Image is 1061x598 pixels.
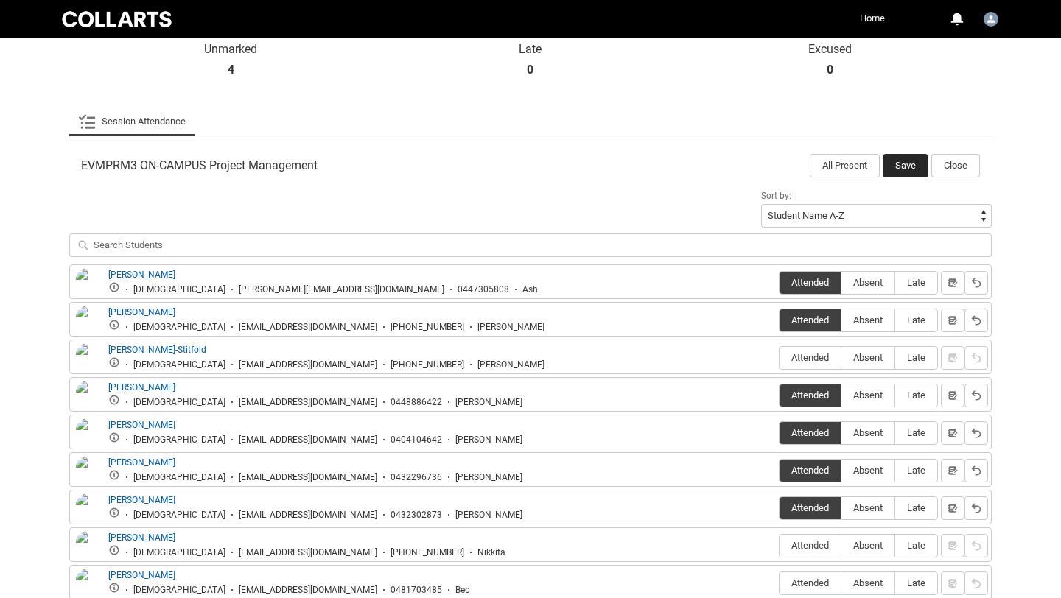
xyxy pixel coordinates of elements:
[841,390,894,401] span: Absent
[680,42,980,57] p: Excused
[133,547,225,558] div: [DEMOGRAPHIC_DATA]
[841,577,894,588] span: Absent
[391,435,442,446] div: 0404104642
[108,270,175,280] a: [PERSON_NAME]
[133,322,225,333] div: [DEMOGRAPHIC_DATA]
[133,397,225,408] div: [DEMOGRAPHIC_DATA]
[895,465,937,476] span: Late
[780,502,841,513] span: Attended
[133,510,225,521] div: [DEMOGRAPHIC_DATA]
[964,459,988,482] button: Reset
[841,427,894,438] span: Absent
[477,547,505,558] div: Nikkita
[856,7,889,29] a: Home
[239,322,377,333] div: [EMAIL_ADDRESS][DOMAIN_NAME]
[76,531,99,563] img: Nikkita Munns
[841,502,894,513] span: Absent
[108,495,175,505] a: [PERSON_NAME]
[76,381,99,413] img: Ella McKendrick
[455,472,522,483] div: [PERSON_NAME]
[964,346,988,370] button: Reset
[108,457,175,468] a: [PERSON_NAME]
[895,427,937,438] span: Late
[391,547,464,558] div: [PHONE_NUMBER]
[780,427,841,438] span: Attended
[455,510,522,521] div: [PERSON_NAME]
[391,322,464,333] div: [PHONE_NUMBER]
[841,540,894,551] span: Absent
[841,352,894,363] span: Absent
[133,472,225,483] div: [DEMOGRAPHIC_DATA]
[458,284,509,295] div: 0447305808
[239,397,377,408] div: [EMAIL_ADDRESS][DOMAIN_NAME]
[780,314,841,326] span: Attended
[780,465,841,476] span: Attended
[780,540,841,551] span: Attended
[841,314,894,326] span: Absent
[78,107,186,136] a: Session Attendance
[964,496,988,520] button: Reset
[133,435,225,446] div: [DEMOGRAPHIC_DATA]
[810,154,880,177] button: All Present
[81,42,381,57] p: Unmarked
[81,158,318,173] span: EVMPRM3 ON-CAMPUS Project Management
[941,309,964,332] button: Notes
[239,547,377,558] div: [EMAIL_ADDRESS][DOMAIN_NAME]
[964,271,988,295] button: Reset
[964,571,988,595] button: Reset
[477,359,544,370] div: [PERSON_NAME]
[108,570,175,580] a: [PERSON_NAME]
[895,277,937,288] span: Late
[391,472,442,483] div: 0432296736
[964,534,988,557] button: Reset
[980,6,1002,29] button: User Profile Jarrad.Thessman
[239,472,377,483] div: [EMAIL_ADDRESS][DOMAIN_NAME]
[761,191,791,201] span: Sort by:
[69,233,992,257] input: Search Students
[455,435,522,446] div: [PERSON_NAME]
[108,532,175,543] a: [PERSON_NAME]
[239,435,377,446] div: [EMAIL_ADDRESS][DOMAIN_NAME]
[895,390,937,401] span: Late
[841,465,894,476] span: Absent
[455,585,469,596] div: Bec
[76,306,99,338] img: Brendan Murphy
[108,382,175,393] a: [PERSON_NAME]
[895,314,937,326] span: Late
[391,585,442,596] div: 0481703485
[931,154,980,177] button: Close
[964,309,988,332] button: Reset
[133,284,225,295] div: [DEMOGRAPHIC_DATA]
[964,384,988,407] button: Reset
[69,107,195,136] li: Session Attendance
[108,345,206,355] a: [PERSON_NAME]-Stitfold
[108,420,175,430] a: [PERSON_NAME]
[239,284,444,295] div: [PERSON_NAME][EMAIL_ADDRESS][DOMAIN_NAME]
[76,343,99,386] img: Charley Voderberg-Stitfold
[522,284,538,295] div: Ash
[827,63,833,77] strong: 0
[780,277,841,288] span: Attended
[391,510,442,521] div: 0432302873
[780,390,841,401] span: Attended
[108,307,175,317] a: [PERSON_NAME]
[895,540,937,551] span: Late
[76,456,99,488] img: Jamie Velkovski
[941,496,964,520] button: Notes
[76,268,99,300] img: Ashlee Bell
[239,585,377,596] div: [EMAIL_ADDRESS][DOMAIN_NAME]
[239,510,377,521] div: [EMAIL_ADDRESS][DOMAIN_NAME]
[239,359,377,370] div: [EMAIL_ADDRESS][DOMAIN_NAME]
[391,359,464,370] div: [PHONE_NUMBER]
[841,277,894,288] span: Absent
[133,585,225,596] div: [DEMOGRAPHIC_DATA]
[895,352,937,363] span: Late
[455,397,522,408] div: [PERSON_NAME]
[391,397,442,408] div: 0448886422
[895,502,937,513] span: Late
[527,63,533,77] strong: 0
[984,12,998,27] img: Jarrad.Thessman
[941,459,964,482] button: Notes
[381,42,681,57] p: Late
[964,421,988,445] button: Reset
